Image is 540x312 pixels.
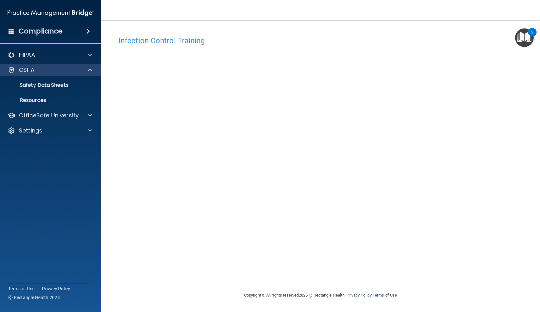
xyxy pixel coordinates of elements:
a: OSHA [8,66,92,74]
p: Settings [19,127,42,134]
a: Privacy Policy [42,286,70,292]
p: OfficeSafe University [19,112,79,119]
iframe: infection-control-training [118,48,434,242]
p: OSHA [19,66,35,74]
h4: Infection Control Training [118,37,523,45]
span: Ⓒ Rectangle Health 2024 [8,294,60,301]
button: Open Resource Center, 2 new notifications [515,28,534,47]
div: 2 [531,32,533,40]
a: Settings [8,127,92,134]
div: Copyright © All rights reserved 2025 @ Rectangle Health | | [205,285,436,305]
a: HIPAA [8,51,92,59]
a: Terms of Use [8,286,34,292]
p: Safety Data Sheets [4,82,90,88]
iframe: Drift Widget Chat Controller [431,267,532,292]
p: HIPAA [19,51,35,59]
h4: Compliance [19,27,63,36]
img: PMB logo [8,7,93,19]
a: Privacy Policy [346,293,371,297]
a: Terms of Use [373,293,397,297]
p: Resources [4,97,90,103]
a: OfficeSafe University [8,112,92,119]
